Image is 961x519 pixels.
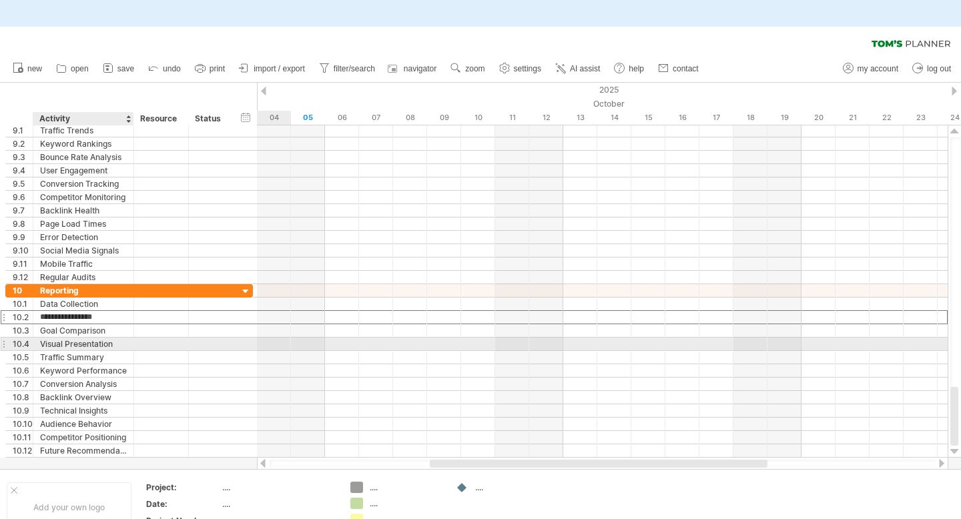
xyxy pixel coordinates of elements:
div: Keyword Performance [40,364,127,377]
div: 10.12 [13,444,33,457]
span: contact [673,64,699,73]
div: Bounce Rate Analysis [40,151,127,163]
span: save [117,64,134,73]
span: my account [858,64,898,73]
div: Regular Audits [40,271,127,284]
div: Friday, 10 October 2025 [461,111,495,125]
span: navigator [404,64,436,73]
span: settings [514,64,541,73]
div: Monday, 20 October 2025 [802,111,836,125]
span: import / export [254,64,305,73]
a: my account [840,60,902,77]
div: 9.4 [13,164,33,177]
div: Visual Presentation [40,338,127,350]
a: help [611,60,648,77]
div: Thursday, 16 October 2025 [665,111,699,125]
div: Date: [146,498,220,510]
div: 9.7 [13,204,33,217]
div: .... [370,498,442,509]
div: 10.9 [13,404,33,417]
div: Traffic Summary [40,351,127,364]
div: 10.7 [13,378,33,390]
div: Backlink Health [40,204,127,217]
div: Wednesday, 8 October 2025 [393,111,427,125]
div: Thursday, 9 October 2025 [427,111,461,125]
div: 9.11 [13,257,33,270]
div: Mobile Traffic [40,257,127,270]
div: Backlink Overview [40,391,127,404]
div: 9.8 [13,217,33,230]
div: Status [195,112,224,125]
div: Page Load Times [40,217,127,230]
div: Wednesday, 15 October 2025 [631,111,665,125]
div: Domain Overview [51,79,119,87]
a: new [9,60,46,77]
div: Activity [39,112,126,125]
div: 10.5 [13,351,33,364]
a: settings [496,60,545,77]
div: Goal Comparison [40,324,127,337]
div: 10.1 [13,298,33,310]
a: undo [145,60,185,77]
div: Error Detection [40,231,127,243]
div: Domain: [DOMAIN_NAME] [35,35,147,45]
div: .... [222,482,334,493]
div: 10.10 [13,418,33,430]
div: 9.6 [13,191,33,203]
div: .... [475,482,548,493]
span: open [71,64,89,73]
div: v 4.0.25 [37,21,65,32]
div: Saturday, 4 October 2025 [257,111,291,125]
a: import / export [236,60,309,77]
img: tab_keywords_by_traffic_grey.svg [133,77,143,88]
div: 10.6 [13,364,33,377]
div: 9.10 [13,244,33,257]
div: Reporting [40,284,127,297]
div: 9.5 [13,177,33,190]
div: 9.9 [13,231,33,243]
span: help [629,64,644,73]
div: 10.2 [13,311,33,324]
div: 10.4 [13,338,33,350]
div: Thursday, 23 October 2025 [904,111,938,125]
div: Resource [140,112,181,125]
div: Monday, 13 October 2025 [563,111,597,125]
div: Competitor Positioning [40,431,127,444]
div: .... [370,482,442,493]
a: save [99,60,138,77]
div: Technical Insights [40,404,127,417]
div: Keywords by Traffic [147,79,225,87]
div: 10.3 [13,324,33,337]
div: 9.12 [13,271,33,284]
div: .... [222,498,334,510]
div: Future Recommendations [40,444,127,457]
a: log out [909,60,955,77]
div: Monday, 6 October 2025 [325,111,359,125]
div: Traffic Trends [40,124,127,137]
span: AI assist [570,64,600,73]
div: Conversion Analysis [40,378,127,390]
div: User Engagement [40,164,127,177]
div: Competitor Monitoring [40,191,127,203]
div: 9.3 [13,151,33,163]
div: Project: [146,482,220,493]
div: Tuesday, 21 October 2025 [836,111,870,125]
div: Saturday, 11 October 2025 [495,111,529,125]
div: Conversion Tracking [40,177,127,190]
span: filter/search [334,64,375,73]
a: print [192,60,229,77]
img: logo_orange.svg [21,21,32,32]
div: Social Media Signals [40,244,127,257]
a: zoom [447,60,489,77]
div: Audience Behavior [40,418,127,430]
div: Data Collection [40,298,127,310]
div: 9.2 [13,137,33,150]
div: Keyword Rankings [40,137,127,150]
a: contact [655,60,703,77]
a: filter/search [316,60,379,77]
span: undo [163,64,181,73]
span: new [27,64,42,73]
div: 10.11 [13,431,33,444]
div: Sunday, 5 October 2025 [291,111,325,125]
div: Tuesday, 14 October 2025 [597,111,631,125]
